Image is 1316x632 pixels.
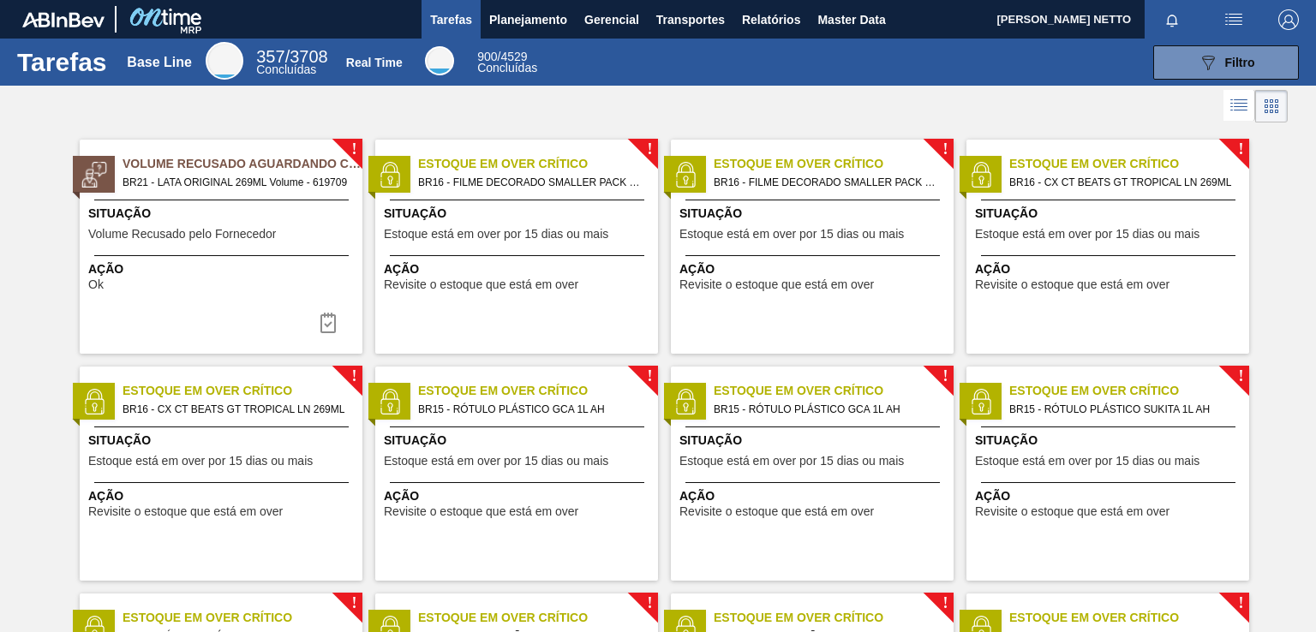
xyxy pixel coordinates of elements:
span: Estoque em Over Crítico [418,609,658,627]
img: status [673,162,698,188]
span: Estoque está em over por 15 dias ou mais [975,228,1199,241]
img: status [377,162,403,188]
span: Revisite o estoque que está em over [679,278,874,291]
span: Estoque está em over por 15 dias ou mais [88,455,313,468]
span: ! [351,370,356,383]
img: icon-task-complete [318,313,338,333]
span: Estoque em Over Crítico [714,382,954,400]
span: 900 [477,50,497,63]
div: Completar tarefa: 29942465 [308,306,349,340]
span: ! [647,143,652,156]
span: BR16 - CX CT BEATS GT TROPICAL LN 269ML [1009,173,1235,192]
img: status [968,389,994,414]
img: status [81,389,107,414]
img: TNhmsLtSVTkK8tSr43FrP2fwEKptu5GPRR3wAAAABJRU5ErkJggg== [22,12,105,27]
span: Estoque em Over Crítico [714,155,954,173]
span: Situação [88,205,358,223]
span: ! [647,597,652,610]
span: Ação [384,487,654,505]
span: Situação [384,205,654,223]
span: / 4529 [477,50,527,63]
span: Concluídas [256,63,316,76]
span: BR15 - RÓTULO PLÁSTICO SUKITA 1L AH [1009,400,1235,419]
div: Visão em Lista [1223,90,1255,122]
span: ! [1238,370,1243,383]
span: Ação [679,487,949,505]
div: Base Line [127,55,192,70]
span: Ok [88,278,104,291]
span: Estoque está em over por 15 dias ou mais [384,455,608,468]
img: userActions [1223,9,1244,30]
span: Estoque em Over Crítico [123,609,362,627]
span: 357 [256,47,284,66]
span: Estoque em Over Crítico [1009,155,1249,173]
span: ! [1238,597,1243,610]
div: Visão em Cards [1255,90,1288,122]
span: Ação [88,487,358,505]
span: Ação [88,260,358,278]
span: Estoque em Over Crítico [123,382,362,400]
span: Situação [88,432,358,450]
span: Estoque está em over por 15 dias ou mais [679,228,904,241]
span: Estoque está em over por 15 dias ou mais [384,228,608,241]
span: Transportes [656,9,725,30]
span: Planejamento [489,9,567,30]
span: ! [942,370,948,383]
span: Estoque em Over Crítico [1009,609,1249,627]
span: Volume Recusado pelo Fornecedor [88,228,276,241]
span: Master Data [817,9,885,30]
span: Revisite o estoque que está em over [384,278,578,291]
span: Estoque está em over por 15 dias ou mais [975,455,1199,468]
span: Revisite o estoque que está em over [975,505,1169,518]
img: status [673,389,698,414]
span: ! [351,597,356,610]
div: Real Time [346,56,403,69]
span: BR16 - FILME DECORADO SMALLER PACK 269ML [418,173,644,192]
img: status [81,162,107,188]
span: Estoque em Over Crítico [418,382,658,400]
span: Revisite o estoque que está em over [88,505,283,518]
span: ! [942,597,948,610]
span: BR16 - CX CT BEATS GT TROPICAL LN 269ML [123,400,349,419]
span: Estoque em Over Crítico [1009,382,1249,400]
span: Revisite o estoque que está em over [384,505,578,518]
span: BR16 - FILME DECORADO SMALLER PACK 269ML [714,173,940,192]
span: Situação [679,432,949,450]
span: Estoque está em over por 15 dias ou mais [679,455,904,468]
span: BR15 - RÓTULO PLÁSTICO GCA 1L AH [714,400,940,419]
span: Filtro [1225,56,1255,69]
h1: Tarefas [17,52,107,72]
span: Relatórios [742,9,800,30]
span: / 3708 [256,47,327,66]
span: ! [351,143,356,156]
span: Ação [975,487,1245,505]
span: Ação [384,260,654,278]
span: Concluídas [477,61,537,75]
span: Revisite o estoque que está em over [975,278,1169,291]
span: Ação [679,260,949,278]
button: Notificações [1145,8,1199,32]
div: Base Line [206,42,243,80]
img: Logout [1278,9,1299,30]
span: Situação [975,432,1245,450]
span: BR15 - RÓTULO PLÁSTICO GCA 1L AH [418,400,644,419]
img: status [377,389,403,414]
button: icon-task-complete [308,306,349,340]
span: Revisite o estoque que está em over [679,505,874,518]
span: BR21 - LATA ORIGINAL 269ML Volume - 619709 [123,173,349,192]
div: Base Line [256,50,327,75]
button: Filtro [1153,45,1299,80]
span: Situação [679,205,949,223]
span: Volume Recusado Aguardando Ciência [123,155,362,173]
div: Real Time [425,46,454,75]
span: Situação [975,205,1245,223]
span: Estoque em Over Crítico [714,609,954,627]
span: Estoque em Over Crítico [418,155,658,173]
span: Situação [384,432,654,450]
span: Ação [975,260,1245,278]
span: Gerencial [584,9,639,30]
span: ! [1238,143,1243,156]
span: ! [942,143,948,156]
span: ! [647,370,652,383]
div: Real Time [477,51,537,74]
